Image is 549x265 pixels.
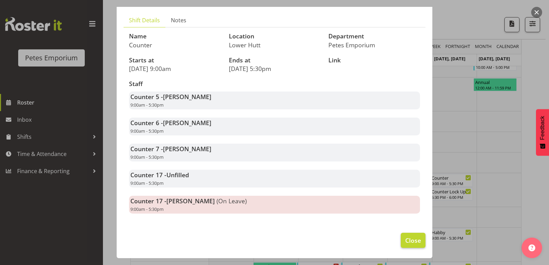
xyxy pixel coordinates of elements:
[129,41,221,49] p: Counter
[166,171,189,179] span: Unfilled
[536,109,549,156] button: Feedback - Show survey
[229,57,320,64] h3: Ends at
[328,57,420,64] h3: Link
[130,171,189,179] strong: Counter 17 -
[129,57,221,64] h3: Starts at
[130,102,164,108] span: 9:00am - 5:30pm
[401,233,425,248] button: Close
[130,154,164,160] span: 9:00am - 5:30pm
[163,119,211,127] span: [PERSON_NAME]
[163,93,211,101] span: [PERSON_NAME]
[229,33,320,40] h3: Location
[163,145,211,153] span: [PERSON_NAME]
[528,244,535,251] img: help-xxl-2.png
[130,145,211,153] strong: Counter 7 -
[328,33,420,40] h3: Department
[328,41,420,49] p: Petes Emporium
[129,81,420,87] h3: Staff
[129,33,221,40] h3: Name
[130,180,164,186] span: 9:00am - 5:30pm
[171,16,186,24] span: Notes
[130,128,164,134] span: 9:00am - 5:30pm
[229,65,320,72] p: [DATE] 5:30pm
[539,116,546,140] span: Feedback
[130,93,211,101] strong: Counter 5 -
[217,197,247,205] span: (On Leave)
[130,206,164,212] span: 9:00am - 5:30pm
[405,236,421,245] span: Close
[166,197,215,205] span: [PERSON_NAME]
[130,119,211,127] strong: Counter 6 -
[229,41,320,49] p: Lower Hutt
[130,197,215,205] strong: Counter 17 -
[129,65,221,72] p: [DATE] 9:00am
[129,16,160,24] span: Shift Details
